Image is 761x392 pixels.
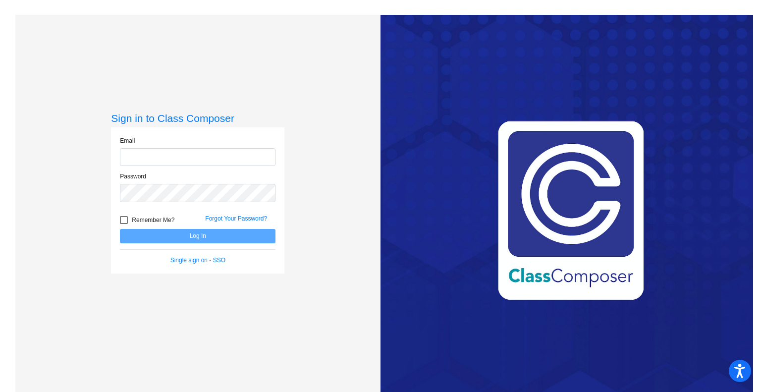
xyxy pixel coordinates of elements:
label: Password [120,172,146,181]
button: Log In [120,229,275,243]
label: Email [120,136,135,145]
h3: Sign in to Class Composer [111,112,284,124]
span: Remember Me? [132,214,174,226]
a: Forgot Your Password? [205,215,267,222]
a: Single sign on - SSO [170,257,225,264]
